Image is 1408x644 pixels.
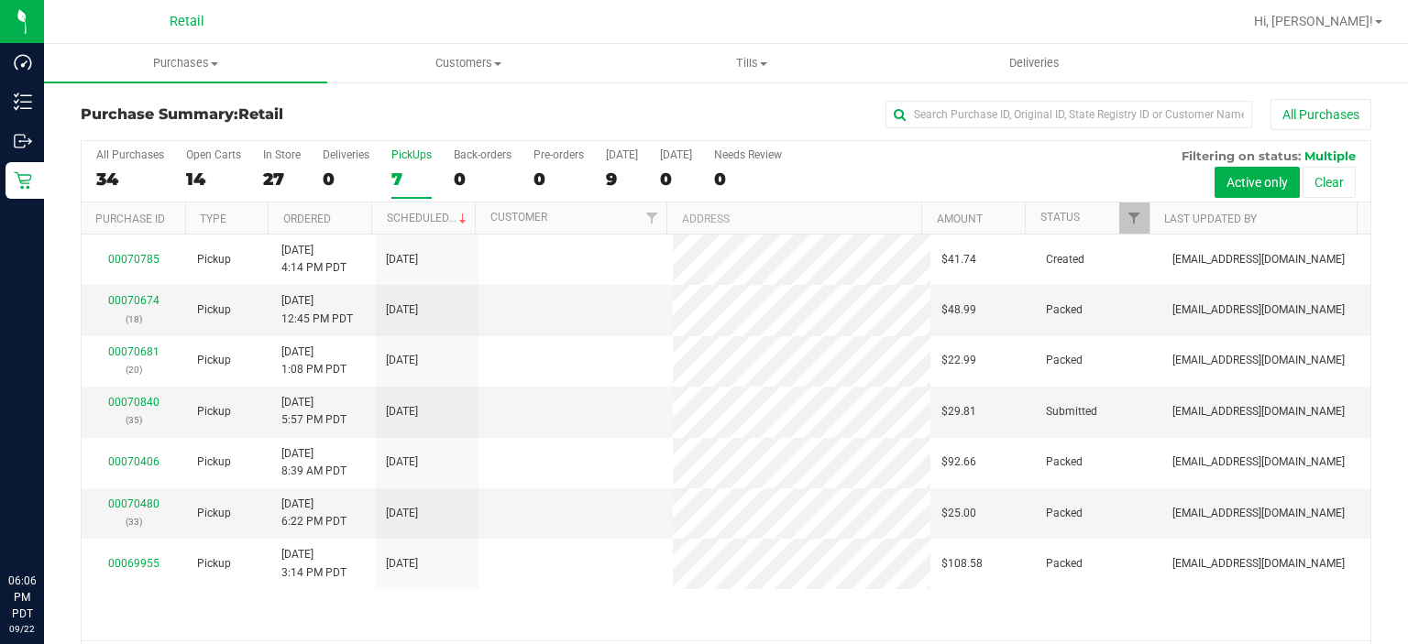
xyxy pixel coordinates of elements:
div: 9 [606,169,638,190]
div: Back-orders [454,148,511,161]
div: Open Carts [186,148,241,161]
div: In Store [263,148,301,161]
div: 34 [96,169,164,190]
span: $22.99 [941,352,976,369]
a: Filter [1119,202,1149,234]
span: Packed [1046,352,1083,369]
span: Packed [1046,505,1083,522]
span: [DATE] 8:39 AM PDT [281,445,346,480]
a: 00070674 [108,294,159,307]
span: Pickup [197,251,231,268]
a: Type [200,213,226,225]
a: Tills [610,44,893,82]
span: Packed [1046,301,1083,319]
div: 14 [186,169,241,190]
button: Clear [1303,167,1356,198]
div: [DATE] [660,148,692,161]
span: [DATE] [386,555,418,573]
span: Filtering on status: [1182,148,1301,163]
th: Address [666,202,921,235]
div: 7 [391,169,432,190]
span: Tills [610,55,892,71]
span: Packed [1046,453,1083,471]
a: Last Updated By [1164,213,1257,225]
div: PickUps [391,148,432,161]
span: Pickup [197,352,231,369]
p: 09/22 [8,622,36,636]
span: [EMAIL_ADDRESS][DOMAIN_NAME] [1172,251,1345,268]
div: 0 [323,169,369,190]
a: 00070785 [108,253,159,266]
span: Customers [328,55,610,71]
span: [DATE] 12:45 PM PDT [281,292,353,327]
span: [DATE] [386,301,418,319]
div: 27 [263,169,301,190]
inline-svg: Retail [14,171,32,190]
a: Status [1040,211,1080,224]
span: [EMAIL_ADDRESS][DOMAIN_NAME] [1172,403,1345,420]
h3: Purchase Summary: [81,106,511,123]
span: [DATE] 5:57 PM PDT [281,394,346,429]
span: $41.74 [941,251,976,268]
p: (33) [93,513,175,530]
span: [DATE] 1:08 PM PDT [281,344,346,378]
span: Packed [1046,555,1083,573]
a: Customers [327,44,610,82]
span: [DATE] [386,251,418,268]
div: 0 [660,169,692,190]
span: [DATE] 3:14 PM PDT [281,546,346,581]
span: $48.99 [941,301,976,319]
p: (18) [93,311,175,328]
div: 0 [714,169,782,190]
span: [DATE] [386,403,418,420]
span: [EMAIL_ADDRESS][DOMAIN_NAME] [1172,352,1345,369]
a: 00069955 [108,557,159,570]
div: Pre-orders [533,148,584,161]
span: [DATE] [386,453,418,471]
a: Scheduled [387,212,470,224]
p: (20) [93,361,175,378]
span: [DATE] 6:22 PM PDT [281,496,346,530]
inline-svg: Dashboard [14,53,32,71]
a: Amount [937,213,983,225]
span: Pickup [197,453,231,471]
a: Filter [636,202,666,234]
a: 00070681 [108,345,159,358]
span: Pickup [197,555,231,573]
span: [EMAIL_ADDRESS][DOMAIN_NAME] [1172,505,1345,522]
span: Multiple [1304,148,1356,163]
span: Retail [170,14,204,29]
inline-svg: Outbound [14,132,32,150]
span: Hi, [PERSON_NAME]! [1254,14,1373,28]
span: Pickup [197,505,231,522]
span: $25.00 [941,505,976,522]
span: Pickup [197,403,231,420]
div: [DATE] [606,148,638,161]
span: [DATE] [386,505,418,522]
input: Search Purchase ID, Original ID, State Registry ID or Customer Name... [885,101,1252,128]
a: 00070406 [108,455,159,468]
span: $92.66 [941,453,976,471]
a: Deliveries [893,44,1176,82]
span: Created [1046,251,1084,268]
span: [EMAIL_ADDRESS][DOMAIN_NAME] [1172,301,1345,319]
div: 0 [454,169,511,190]
a: 00070480 [108,497,159,510]
span: Retail [238,105,283,123]
div: Deliveries [323,148,369,161]
div: Needs Review [714,148,782,161]
div: 0 [533,169,584,190]
span: [DATE] [386,352,418,369]
span: [DATE] 4:14 PM PDT [281,242,346,277]
a: 00070840 [108,396,159,409]
span: Purchases [44,55,327,71]
a: Customer [490,211,547,224]
a: Ordered [283,213,331,225]
span: Deliveries [984,55,1084,71]
button: All Purchases [1270,99,1371,130]
span: [EMAIL_ADDRESS][DOMAIN_NAME] [1172,453,1345,471]
span: $108.58 [941,555,983,573]
inline-svg: Inventory [14,93,32,111]
button: Active only [1215,167,1300,198]
span: Pickup [197,301,231,319]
